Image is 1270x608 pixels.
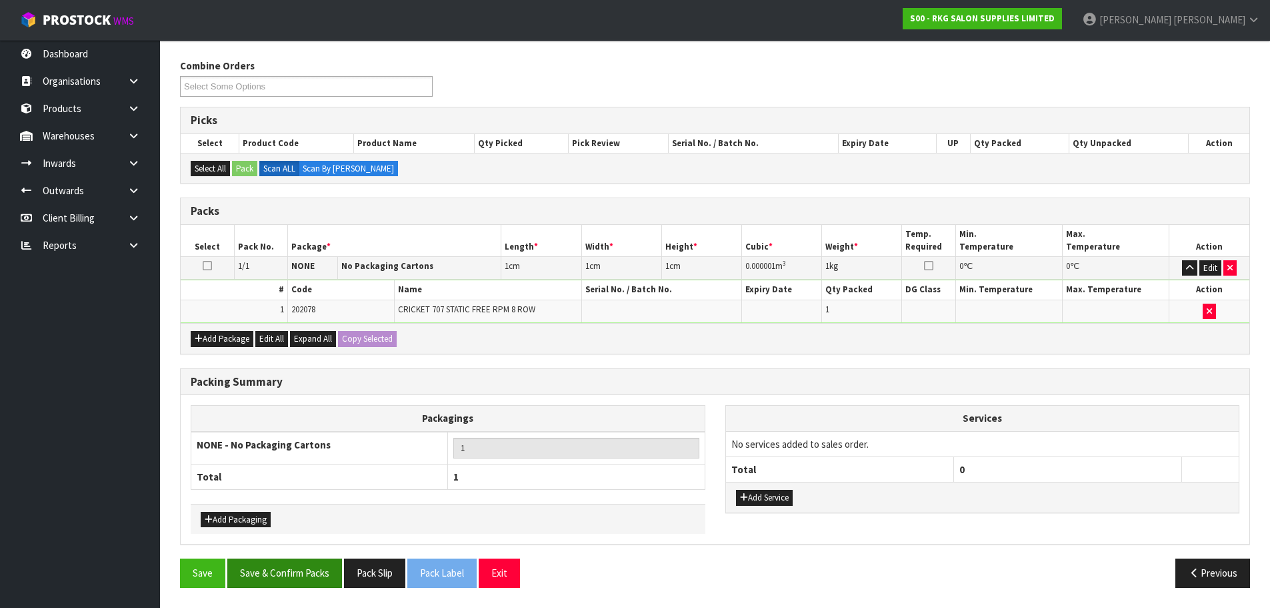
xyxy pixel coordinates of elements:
span: 0 [1066,260,1070,272]
button: Add Package [191,331,253,347]
td: ℃ [955,256,1062,280]
strong: S00 - RKG SALON SUPPLIES LIMITED [910,13,1055,24]
sup: 3 [783,259,786,268]
th: Height [661,225,741,256]
button: Copy Selected [338,331,397,347]
th: Max. Temperature [1062,280,1169,300]
span: 0 [959,463,965,476]
label: Scan By [PERSON_NAME] [299,161,398,177]
th: Code [287,280,394,300]
span: 1 [665,260,669,272]
th: Name [395,280,582,300]
th: Action [1189,134,1249,153]
th: Length [501,225,581,256]
th: Width [581,225,661,256]
th: Min. Temperature [955,280,1062,300]
th: Qty Packed [970,134,1069,153]
span: 1/1 [238,260,249,272]
h3: Packing Summary [191,376,1239,388]
th: Max. Temperature [1062,225,1169,256]
button: Select All [191,161,230,177]
a: S00 - RKG SALON SUPPLIES LIMITED [903,8,1062,29]
th: Qty Packed [822,280,902,300]
th: DG Class [902,280,955,300]
th: Qty Picked [475,134,569,153]
span: [PERSON_NAME] [1173,13,1245,26]
span: CRICKET 707 STATIC FREE RPM 8 ROW [398,304,535,315]
button: Previous [1175,559,1250,587]
small: WMS [113,15,134,27]
span: [PERSON_NAME] [1099,13,1171,26]
span: 202078 [291,304,315,315]
th: Packagings [191,406,705,432]
th: Cubic [742,225,822,256]
span: ProStock [43,11,111,29]
span: 0 [959,260,963,272]
th: Expiry Date [742,280,822,300]
button: Exit [479,559,520,587]
th: Total [191,464,448,489]
th: Temp. Required [902,225,955,256]
th: Package [287,225,501,256]
th: Min. Temperature [955,225,1062,256]
label: Combine Orders [180,59,255,73]
th: # [181,280,287,300]
th: Select [181,134,239,153]
th: Services [726,406,1239,431]
h3: Picks [191,114,1239,127]
span: 1 [505,260,509,272]
th: Weight [822,225,902,256]
span: 0.000001 [745,260,775,272]
strong: No Packaging Cartons [341,260,433,272]
td: ℃ [1062,256,1169,280]
th: Total [726,457,954,483]
th: Pack No. [234,225,287,256]
td: No services added to sales order. [726,431,1239,457]
span: Pack [180,49,1250,598]
span: 1 [825,260,829,272]
td: cm [661,256,741,280]
span: 1 [825,304,829,315]
span: Expand All [294,333,332,344]
button: Pack [232,161,257,177]
th: Action [1169,225,1249,256]
th: Action [1169,280,1249,300]
img: cube-alt.png [20,11,37,28]
span: 1 [453,471,459,483]
h3: Packs [191,205,1239,218]
th: Serial No. / Batch No. [581,280,741,300]
th: Select [181,225,234,256]
span: 1 [280,304,284,315]
th: Serial No. / Batch No. [669,134,839,153]
strong: NONE - No Packaging Cartons [197,438,331,451]
button: Save [180,559,225,587]
th: Pick Review [569,134,669,153]
th: Qty Unpacked [1069,134,1188,153]
button: Edit All [255,331,288,347]
th: Product Code [239,134,354,153]
td: m [742,256,822,280]
button: Pack Label [407,559,477,587]
button: Expand All [290,331,336,347]
strong: NONE [291,260,315,272]
label: Scan ALL [259,161,299,177]
td: cm [581,256,661,280]
button: Add Service [736,490,793,506]
th: UP [936,134,970,153]
button: Save & Confirm Packs [227,559,342,587]
span: 1 [585,260,589,272]
button: Pack Slip [344,559,405,587]
td: cm [501,256,581,280]
button: Add Packaging [201,512,271,528]
td: kg [822,256,902,280]
th: Expiry Date [839,134,937,153]
button: Edit [1199,260,1221,276]
th: Product Name [354,134,475,153]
